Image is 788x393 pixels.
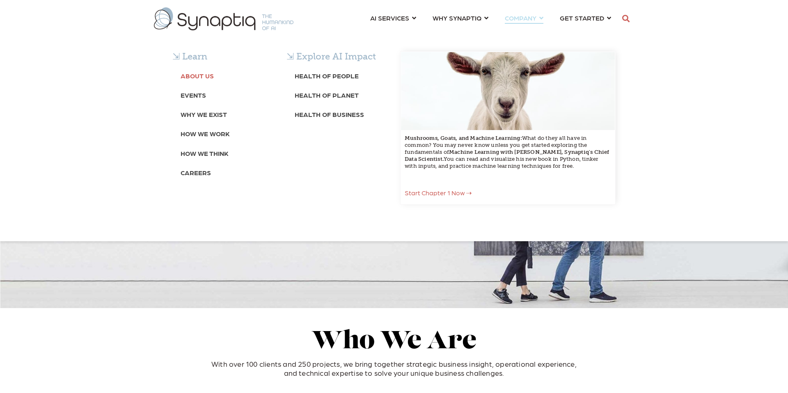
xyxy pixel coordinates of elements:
[433,10,488,25] a: WHY SYNAPTIQ
[370,12,409,23] span: AI SERVICES
[370,10,416,25] a: AI SERVICES
[433,12,481,23] span: WHY SYNAPTIQ
[505,10,543,25] a: COMPANY
[154,7,293,30] img: synaptiq logo-1
[362,4,619,34] nav: menu
[560,10,611,25] a: GET STARTED
[560,12,604,23] span: GET STARTED
[209,329,579,356] h2: Who We Are
[505,12,536,23] span: COMPANY
[209,359,579,377] p: With over 100 clients and 250 projects, we bring together strategic business insight, operational...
